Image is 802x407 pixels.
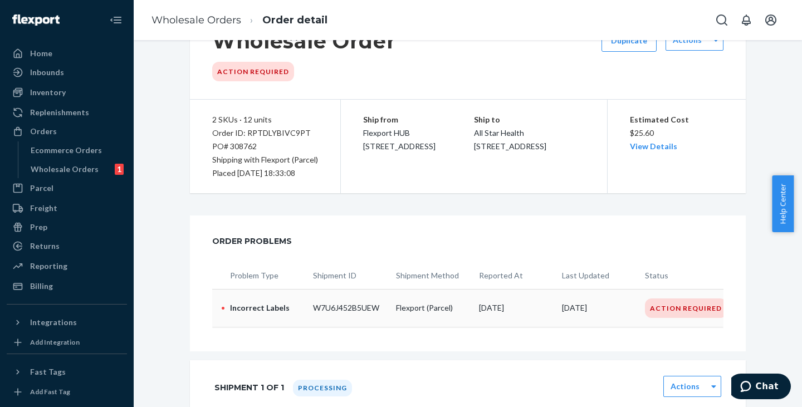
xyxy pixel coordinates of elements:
div: Freight [30,203,57,214]
div: Processing [293,380,352,396]
p: Shipment ID [313,270,387,281]
div: PO# 308762 [212,140,318,153]
a: Order detail [262,14,327,26]
a: Home [7,45,127,62]
a: Billing [7,277,127,295]
div: Fast Tags [30,366,66,377]
div: Placed [DATE] 18:33:08 [212,166,318,180]
p: Shipping with Flexport (Parcel) [212,153,318,166]
div: Order ID: RPTDLYBIVC9PT [212,126,318,140]
div: Inventory [30,87,66,98]
div: Billing [30,281,53,292]
a: Inbounds [7,63,127,81]
a: Replenishments [7,104,127,121]
button: Open notifications [735,9,757,31]
div: Wholesale Orders [31,164,99,175]
p: [DATE] [479,302,553,313]
button: Close Navigation [105,9,127,31]
button: Duplicate [601,30,657,52]
button: Open Search Box [711,9,733,31]
a: Inventory [7,84,127,101]
div: Integrations [30,317,77,328]
p: Ship from [363,113,474,126]
span: Flexport HUB [STREET_ADDRESS] [363,128,436,151]
div: Home [30,48,52,59]
button: Integrations [7,313,127,331]
h1: Wholesale Order [212,30,396,53]
a: Wholesale Orders1 [25,160,128,178]
p: Last Updated [562,270,636,281]
div: Add Integration [30,337,80,347]
div: $25.60 [630,113,724,153]
a: Add Integration [7,336,127,349]
h1: Shipment 1 of 1 [214,376,284,399]
div: Prep [30,222,47,233]
div: Action Required [212,62,294,81]
button: Fast Tags [7,363,127,381]
a: Parcel [7,179,127,197]
a: Reporting [7,257,127,275]
p: Incorrect Labels [230,302,304,313]
p: Estimated Cost [630,113,724,126]
div: Inbounds [30,67,64,78]
ol: breadcrumbs [143,4,336,37]
label: Actions [671,381,700,392]
div: Parcel [30,183,53,194]
div: 2 SKUs · 12 units [212,113,318,126]
div: Action Required [645,298,727,318]
p: Status [645,270,715,281]
p: Ship to [474,113,585,126]
div: Add Fast Tag [30,387,70,396]
a: Orders [7,122,127,140]
p: W7U6J452B5UEW [313,302,387,313]
div: Order Problems [212,229,723,249]
p: Shipment Method [396,270,470,281]
a: View Details [630,141,677,151]
div: 1 [115,164,124,175]
img: Flexport logo [12,14,60,26]
a: Add Fast Tag [7,385,127,399]
iframe: Opens a widget where you can chat to one of our agents [731,374,791,401]
p: Problem Type [230,270,304,281]
p: Flexport (Parcel) [396,302,470,313]
span: All Star Health [STREET_ADDRESS] [474,128,546,151]
button: Open account menu [760,9,782,31]
a: Returns [7,237,127,255]
label: Actions [673,35,702,46]
div: Reporting [30,261,67,272]
div: Orders [30,126,57,137]
p: Reported At [479,270,553,281]
div: Ecommerce Orders [31,145,102,156]
a: Prep [7,218,127,236]
a: Ecommerce Orders [25,141,128,159]
a: Freight [7,199,127,217]
div: Returns [30,241,60,252]
a: Wholesale Orders [151,14,241,26]
div: Replenishments [30,107,89,118]
button: Help Center [772,175,794,232]
p: [DATE] [562,302,636,313]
